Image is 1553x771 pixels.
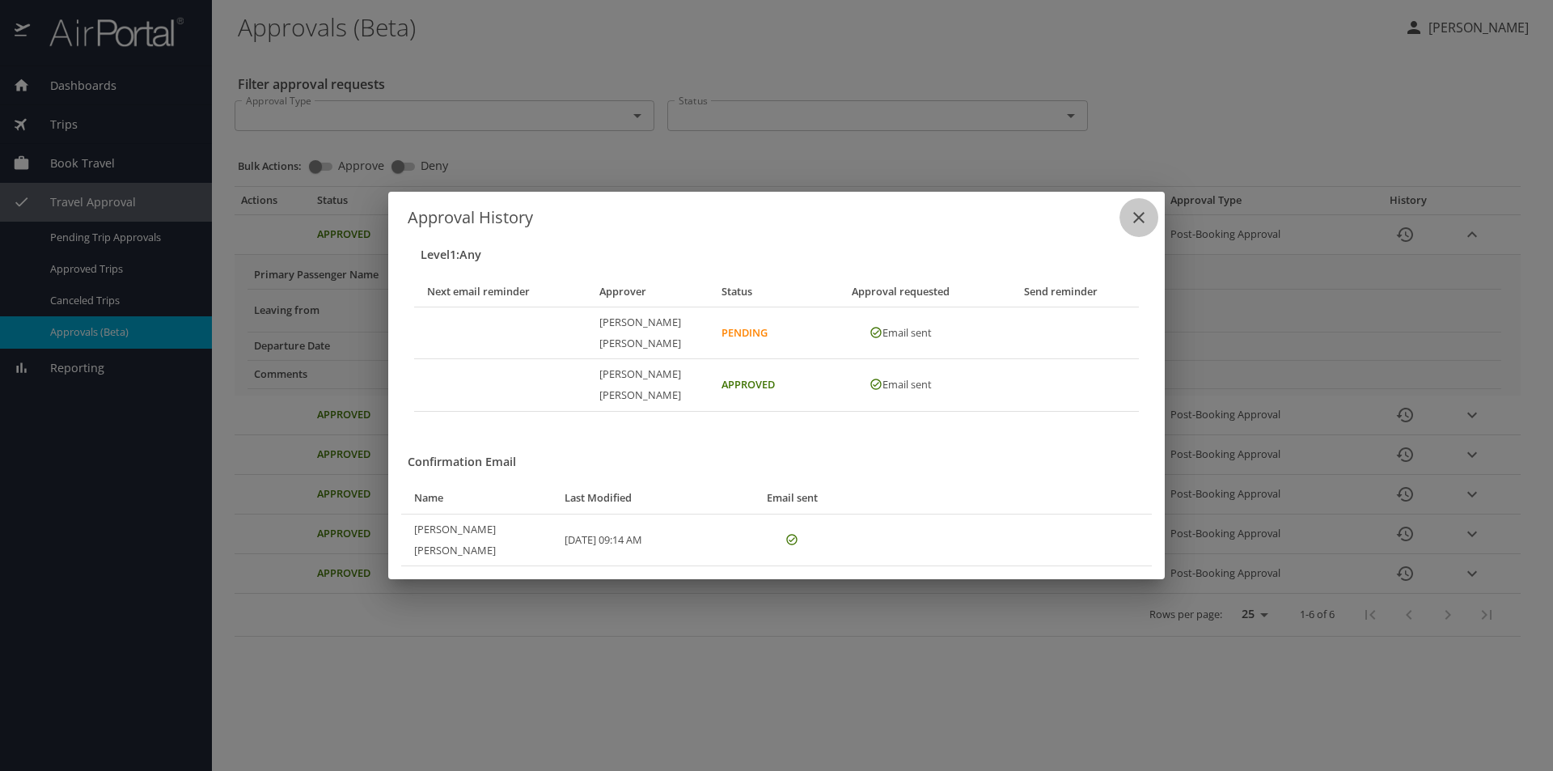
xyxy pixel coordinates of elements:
th: Approval requested [826,277,982,307]
button: close [1119,198,1158,237]
h3: Confirmation Email [408,451,1152,474]
h6: Approval History [408,205,1145,231]
th: [PERSON_NAME] [PERSON_NAME] [586,307,709,359]
td: Email sent [826,307,982,359]
th: Name [401,483,552,514]
th: Approver [586,277,709,307]
td: Approved [709,359,826,411]
th: Send reminder [983,277,1139,307]
table: Confirmation email table [401,483,1152,566]
th: [PERSON_NAME] [PERSON_NAME] [401,515,552,566]
td: Email sent [826,359,982,411]
td: Pending [709,307,826,359]
h3: Level 1 : Any [421,244,1139,267]
th: Last Modified [552,483,739,514]
td: [DATE] 09:14 AM [552,515,739,566]
th: Status [709,277,826,307]
th: Email sent [739,483,852,514]
th: Next email reminder [414,277,586,307]
table: Approval history table [414,277,1139,412]
th: [PERSON_NAME] [PERSON_NAME] [586,359,709,411]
